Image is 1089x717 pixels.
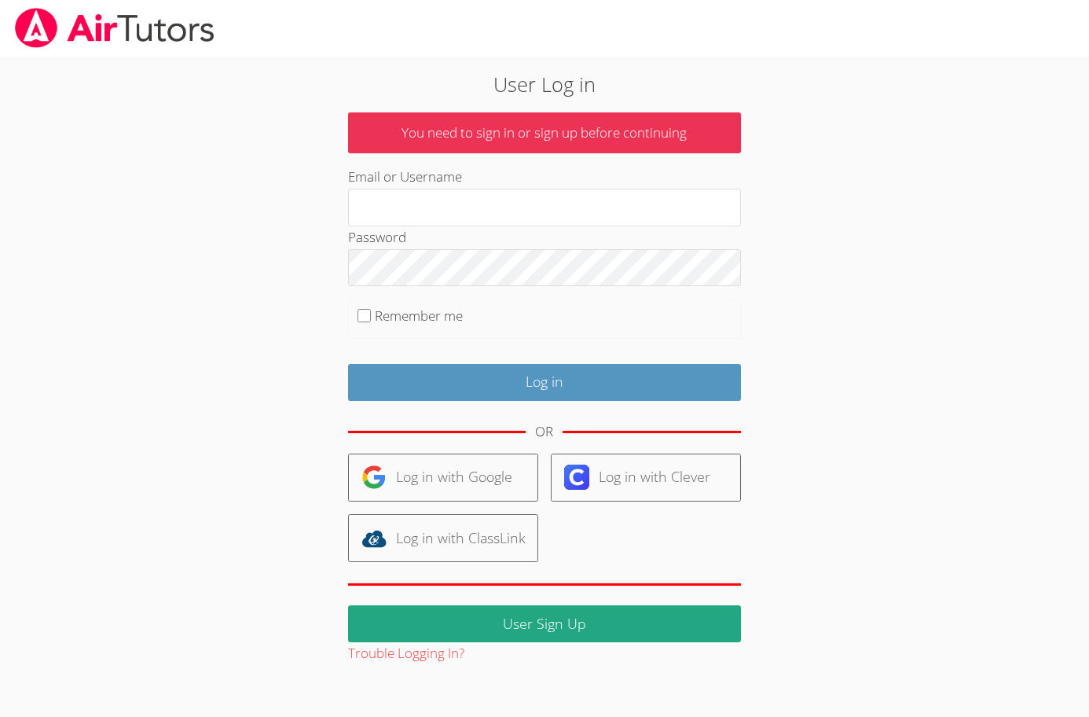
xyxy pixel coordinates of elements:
button: Trouble Logging In? [348,642,464,665]
img: clever-logo-6eab21bc6e7a338710f1a6ff85c0baf02591cd810cc4098c63d3a4b26e2feb20.svg [564,465,589,490]
a: Log in with Clever [551,454,741,502]
img: airtutors_banner-c4298cdbf04f3fff15de1276eac7730deb9818008684d7c2e4769d2f7ddbe033.png [13,8,216,48]
label: Remember me [375,307,463,325]
input: Log in [348,364,741,401]
label: Password [348,228,406,246]
img: classlink-logo-d6bb404cc1216ec64c9a2012d9dc4662098be43eaf13dc465df04b49fa7ab582.svg [361,526,387,551]
div: OR [535,421,553,443]
p: You need to sign in or sign up before continuing [348,112,741,154]
label: Email or Username [348,167,462,186]
a: Log in with Google [348,454,538,502]
a: Log in with ClassLink [348,514,538,562]
a: User Sign Up [348,605,741,642]
h2: User Log in [251,69,838,99]
img: google-logo-50288ca7cdecda66e5e0955fdab243c47b7ad437acaf1139b6f446037453330a.svg [361,465,387,490]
